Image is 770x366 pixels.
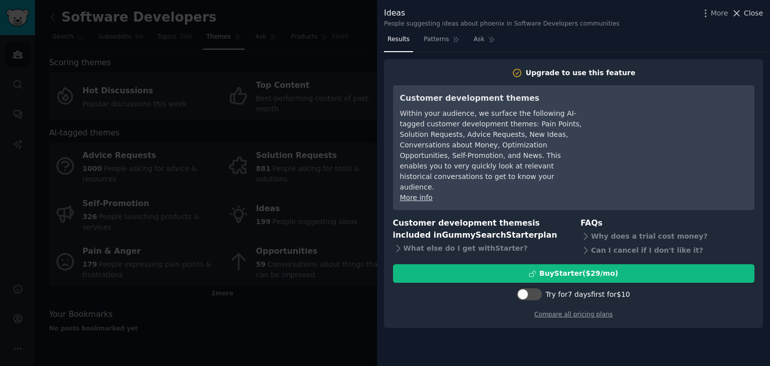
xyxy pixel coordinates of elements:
[388,35,410,44] span: Results
[597,92,747,167] iframe: YouTube video player
[393,242,567,256] div: What else do I get with Starter ?
[400,92,583,105] h3: Customer development themes
[711,8,728,19] span: More
[393,217,567,242] h3: Customer development themes is included in plan
[581,229,754,243] div: Why does a trial cost money?
[384,32,413,52] a: Results
[581,243,754,257] div: Can I cancel if I don't like it?
[526,68,636,78] div: Upgrade to use this feature
[420,32,463,52] a: Patterns
[744,8,763,19] span: Close
[474,35,485,44] span: Ask
[384,20,620,29] div: People suggesting ideas about phoenix in Software Developers communities
[384,7,620,20] div: Ideas
[700,8,728,19] button: More
[424,35,449,44] span: Patterns
[400,108,583,193] div: Within your audience, we surface the following AI-tagged customer development themes: Pain Points...
[581,217,754,230] h3: FAQs
[393,264,754,283] button: BuyStarter($29/mo)
[731,8,763,19] button: Close
[442,230,537,240] span: GummySearch Starter
[470,32,499,52] a: Ask
[545,289,630,300] div: Try for 7 days first for $10
[400,194,433,202] a: More info
[539,268,618,279] div: Buy Starter ($ 29 /mo )
[534,311,613,318] a: Compare all pricing plans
